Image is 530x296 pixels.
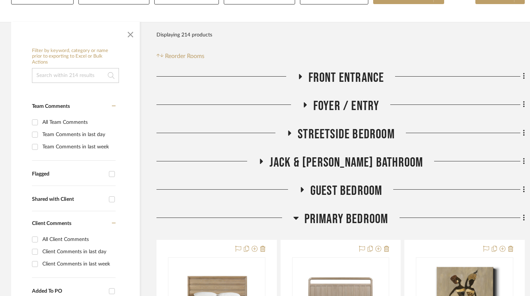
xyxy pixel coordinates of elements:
div: Client Comments in last week [42,258,114,270]
div: Added To PO [32,288,105,295]
span: Team Comments [32,104,70,109]
span: Front Entrance [308,70,384,86]
span: Streetside Bedroom [298,126,395,142]
button: Reorder Rooms [156,52,204,61]
div: Team Comments in last day [42,129,114,141]
span: Primary Bedroom [304,211,388,227]
div: All Client Comments [42,234,114,245]
span: Foyer / Entry [313,98,379,114]
input: Search within 214 results [32,68,119,83]
div: Client Comments in last day [42,246,114,258]
div: Team Comments in last week [42,141,114,153]
div: Shared with Client [32,196,105,203]
div: Flagged [32,171,105,177]
span: Jack & [PERSON_NAME] Bathroom [269,155,423,171]
div: Displaying 214 products [156,28,212,42]
h6: Filter by keyword, category or name prior to exporting to Excel or Bulk Actions [32,48,119,65]
span: Client Comments [32,221,71,226]
span: Reorder Rooms [165,52,204,61]
button: Close [123,26,138,41]
div: All Team Comments [42,116,114,128]
span: Guest Bedroom [310,183,382,199]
